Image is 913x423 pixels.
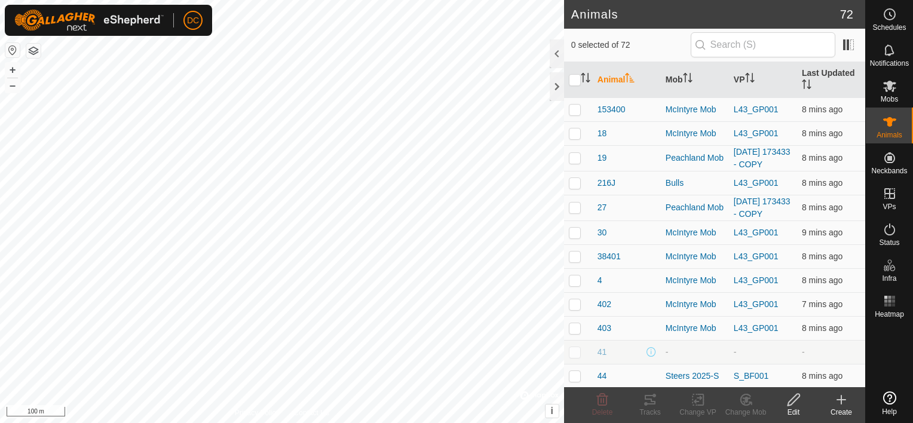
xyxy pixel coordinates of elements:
a: Contact Us [294,407,329,418]
th: Last Updated [797,62,865,98]
span: Status [879,239,899,246]
span: 13 Aug 2025, 2:44 pm [802,371,842,381]
span: Animals [877,131,902,139]
button: – [5,78,20,93]
a: S_BF001 [734,371,768,381]
h2: Animals [571,7,840,22]
span: 13 Aug 2025, 2:45 pm [802,323,842,333]
a: L43_GP001 [734,228,779,237]
div: - [666,346,724,358]
span: 13 Aug 2025, 2:45 pm [802,203,842,212]
span: Neckbands [871,167,907,174]
a: [DATE] 173433 - COPY [734,197,791,219]
div: Bulls [666,177,724,189]
span: 403 [598,322,611,335]
span: 41 [598,346,607,358]
input: Search (S) [691,32,835,57]
span: 27 [598,201,607,214]
p-sorticon: Activate to sort [802,81,811,91]
div: McIntyre Mob [666,274,724,287]
span: Mobs [881,96,898,103]
a: L43_GP001 [734,178,779,188]
div: McIntyre Mob [666,322,724,335]
div: McIntyre Mob [666,298,724,311]
th: VP [729,62,797,98]
div: Tracks [626,407,674,418]
span: - [802,347,805,357]
button: i [546,404,559,418]
img: Gallagher Logo [14,10,164,31]
span: Delete [592,408,613,416]
span: VPs [883,203,896,210]
span: 13 Aug 2025, 2:45 pm [802,128,842,138]
div: McIntyre Mob [666,250,724,263]
p-sorticon: Activate to sort [745,75,755,84]
span: 38401 [598,250,621,263]
a: Help [866,387,913,420]
span: Help [882,408,897,415]
div: Peachland Mob [666,152,724,164]
span: 13 Aug 2025, 2:45 pm [802,252,842,261]
th: Animal [593,62,661,98]
a: L43_GP001 [734,252,779,261]
span: Heatmap [875,311,904,318]
span: i [551,406,553,416]
a: L43_GP001 [734,323,779,333]
span: Schedules [872,24,906,31]
span: 44 [598,370,607,382]
div: McIntyre Mob [666,226,724,239]
app-display-virtual-paddock-transition: - [734,347,737,357]
span: 402 [598,298,611,311]
p-sorticon: Activate to sort [581,75,590,84]
button: Map Layers [26,44,41,58]
a: L43_GP001 [734,275,779,285]
span: 13 Aug 2025, 2:45 pm [802,275,842,285]
button: + [5,63,20,77]
span: 4 [598,274,602,287]
p-sorticon: Activate to sort [683,75,693,84]
a: L43_GP001 [734,105,779,114]
div: McIntyre Mob [666,127,724,140]
span: 30 [598,226,607,239]
span: 153400 [598,103,626,116]
div: Steers 2025-S [666,370,724,382]
span: 0 selected of 72 [571,39,691,51]
span: 13 Aug 2025, 2:45 pm [802,105,842,114]
a: L43_GP001 [734,128,779,138]
p-sorticon: Activate to sort [625,75,635,84]
span: 13 Aug 2025, 2:45 pm [802,299,842,309]
div: Change Mob [722,407,770,418]
div: McIntyre Mob [666,103,724,116]
span: 216J [598,177,615,189]
span: 72 [840,5,853,23]
a: L43_GP001 [734,299,779,309]
th: Mob [661,62,729,98]
span: 13 Aug 2025, 2:43 pm [802,228,842,237]
button: Reset Map [5,43,20,57]
span: 19 [598,152,607,164]
span: Infra [882,275,896,282]
span: 13 Aug 2025, 2:45 pm [802,178,842,188]
div: Change VP [674,407,722,418]
div: Create [817,407,865,418]
span: Notifications [870,60,909,67]
span: DC [187,14,199,27]
div: Edit [770,407,817,418]
div: Peachland Mob [666,201,724,214]
span: 18 [598,127,607,140]
a: Privacy Policy [235,407,280,418]
a: [DATE] 173433 - COPY [734,147,791,169]
span: 13 Aug 2025, 2:45 pm [802,153,842,163]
